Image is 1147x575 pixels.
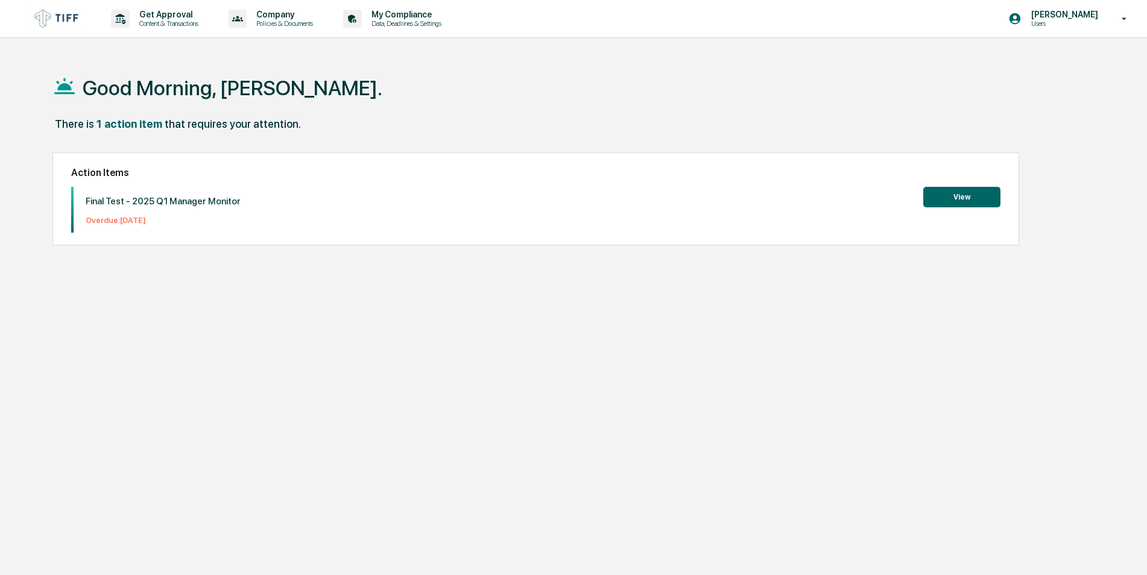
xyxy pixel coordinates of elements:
p: Data, Deadlines & Settings [362,19,447,28]
p: Company [247,10,319,19]
div: 1 action item [96,118,162,130]
p: [PERSON_NAME] [1022,10,1104,19]
p: Content & Transactions [130,19,204,28]
p: Overdue: [DATE] [86,216,241,225]
img: logo [29,7,87,30]
p: Policies & Documents [247,19,319,28]
button: View [923,187,1000,207]
h1: Good Morning, [PERSON_NAME]. [83,76,382,100]
p: Get Approval [130,10,204,19]
a: View [923,190,1000,202]
p: My Compliance [362,10,447,19]
h2: Action Items [71,167,1000,178]
p: Final Test - 2025 Q1 Manager Monitor [86,196,241,207]
div: that requires your attention. [165,118,301,130]
p: Users [1022,19,1104,28]
div: There is [55,118,94,130]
